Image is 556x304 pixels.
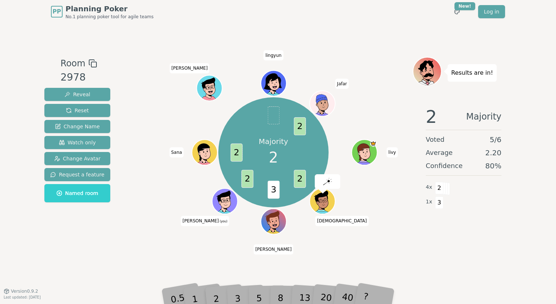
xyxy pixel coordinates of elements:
[59,139,96,146] span: Watch only
[259,136,288,147] p: Majority
[241,170,253,188] span: 2
[44,88,110,101] button: Reveal
[294,117,306,135] span: 2
[315,216,369,226] span: Click to change your name
[60,57,85,70] span: Room
[4,295,41,299] span: Last updated: [DATE]
[11,288,38,294] span: Version 0.9.2
[435,182,444,194] span: 2
[323,178,332,185] img: reveal
[44,104,110,117] button: Reset
[56,190,98,197] span: Named room
[426,135,445,145] span: Voted
[213,189,237,213] button: Click to change your avatar
[485,148,501,158] span: 2.20
[4,288,38,294] button: Version0.9.2
[50,171,104,178] span: Request a feature
[65,4,154,14] span: Planning Poker
[169,147,184,157] span: Click to change your name
[451,68,493,78] p: Results are in!
[254,245,294,255] span: Click to change your name
[485,161,501,171] span: 80 %
[386,147,398,157] span: Click to change your name
[51,4,154,20] a: PPPlanning PokerNo.1 planning poker tool for agile teams
[230,144,242,161] span: 2
[66,107,89,114] span: Reset
[478,5,505,18] a: Log in
[170,63,210,73] span: Click to change your name
[44,152,110,165] button: Change Avatar
[426,198,432,206] span: 1 x
[44,136,110,149] button: Watch only
[269,147,278,168] span: 2
[466,108,501,125] span: Majority
[44,184,110,202] button: Named room
[490,135,501,145] span: 5 / 6
[335,79,349,89] span: Click to change your name
[181,216,229,226] span: Click to change your name
[55,123,100,130] span: Change Name
[52,7,61,16] span: PP
[370,140,376,147] span: livy is the host
[450,5,464,18] button: New!
[263,50,283,61] span: Click to change your name
[426,108,437,125] span: 2
[435,196,444,209] span: 3
[54,155,101,162] span: Change Avatar
[267,180,279,198] span: 3
[294,170,306,188] span: 2
[44,168,110,181] button: Request a feature
[426,161,462,171] span: Confidence
[64,91,90,98] span: Reveal
[219,220,227,223] span: (you)
[60,70,97,85] div: 2978
[454,2,475,10] div: New!
[426,183,432,191] span: 4 x
[44,120,110,133] button: Change Name
[426,148,453,158] span: Average
[65,14,154,20] span: No.1 planning poker tool for agile teams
